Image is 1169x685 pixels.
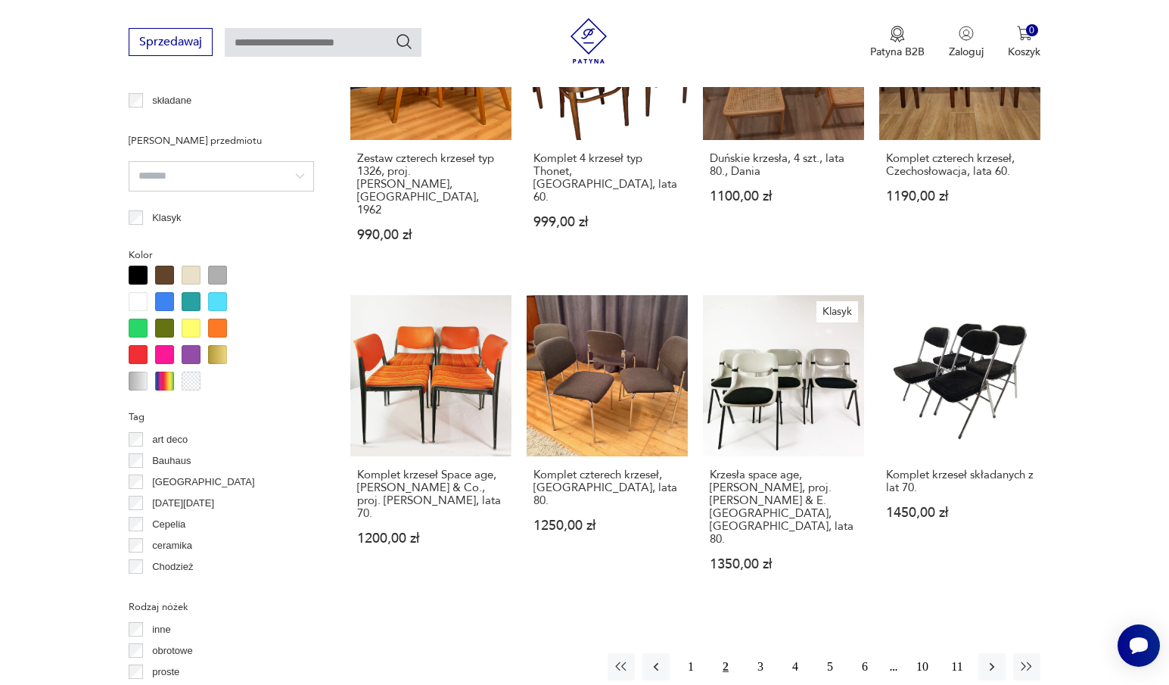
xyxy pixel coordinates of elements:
[879,295,1040,600] a: Komplet krzeseł składanych z lat 70.Komplet krzeseł składanych z lat 70.1450,00 zł
[395,33,413,51] button: Szukaj
[886,506,1034,519] p: 1450,00 zł
[944,653,971,680] button: 11
[710,152,857,178] h3: Duńskie krzesła, 4 szt., lata 80., Dania
[129,409,314,425] p: Tag
[1008,45,1040,59] p: Koszyk
[870,26,925,59] button: Patyna B2B
[152,537,192,554] p: ceramika
[152,664,179,680] p: proste
[152,516,185,533] p: Cepelia
[129,247,314,263] p: Kolor
[129,28,213,56] button: Sprzedawaj
[152,643,192,659] p: obrotowe
[152,431,188,448] p: art deco
[129,132,314,149] p: [PERSON_NAME] przedmiotu
[566,18,611,64] img: Patyna - sklep z meblami i dekoracjami vintage
[533,152,681,204] h3: Komplet 4 krzeseł typ Thonet, [GEOGRAPHIC_DATA], lata 60.
[949,26,984,59] button: Zaloguj
[1118,624,1160,667] iframe: Smartsupp widget button
[533,216,681,229] p: 999,00 zł
[350,295,511,600] a: Komplet krzeseł Space age, Kusch & Co., proj. Prof. Hans Ell., lata 70.Komplet krzeseł Space age,...
[152,580,190,596] p: Ćmielów
[710,469,857,546] h3: Krzesła space age, [PERSON_NAME], proj. [PERSON_NAME] & E. [GEOGRAPHIC_DATA], [GEOGRAPHIC_DATA], ...
[357,229,505,241] p: 990,00 zł
[152,474,254,490] p: [GEOGRAPHIC_DATA]
[1026,24,1039,37] div: 0
[710,190,857,203] p: 1100,00 zł
[959,26,974,41] img: Ikonka użytkownika
[870,45,925,59] p: Patyna B2B
[129,599,314,615] p: Rodzaj nóżek
[533,469,681,507] h3: Komplet czterech krzeseł, [GEOGRAPHIC_DATA], lata 80.
[949,45,984,59] p: Zaloguj
[357,469,505,520] h3: Komplet krzeseł Space age, [PERSON_NAME] & Co., proj. [PERSON_NAME], lata 70.
[851,653,878,680] button: 6
[870,26,925,59] a: Ikona medaluPatyna B2B
[782,653,809,680] button: 4
[129,38,213,48] a: Sprzedawaj
[677,653,704,680] button: 1
[357,532,505,545] p: 1200,00 zł
[747,653,774,680] button: 3
[152,210,181,226] p: Klasyk
[1008,26,1040,59] button: 0Koszyk
[152,114,182,130] p: taboret
[886,469,1034,494] h3: Komplet krzeseł składanych z lat 70.
[152,495,214,512] p: [DATE][DATE]
[1017,26,1032,41] img: Ikona koszyka
[152,453,191,469] p: Bauhaus
[527,295,688,600] a: Komplet czterech krzeseł, Włochy, lata 80.Komplet czterech krzeseł, [GEOGRAPHIC_DATA], lata 80.12...
[909,653,936,680] button: 10
[703,295,864,600] a: KlasykKrzesła space age, Vitra Dorsal, proj. G.Piretti & E. Ambas, Włochy, lata 80.Krzesła space ...
[886,190,1034,203] p: 1190,00 zł
[152,559,193,575] p: Chodzież
[152,621,171,638] p: inne
[816,653,844,680] button: 5
[710,558,857,571] p: 1350,00 zł
[712,653,739,680] button: 2
[886,152,1034,178] h3: Komplet czterech krzeseł, Czechosłowacja, lata 60.
[890,26,905,42] img: Ikona medalu
[533,519,681,532] p: 1250,00 zł
[152,92,191,109] p: składane
[357,152,505,216] h3: Zestaw czterech krzeseł typ 1326, proj. [PERSON_NAME], [GEOGRAPHIC_DATA], 1962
